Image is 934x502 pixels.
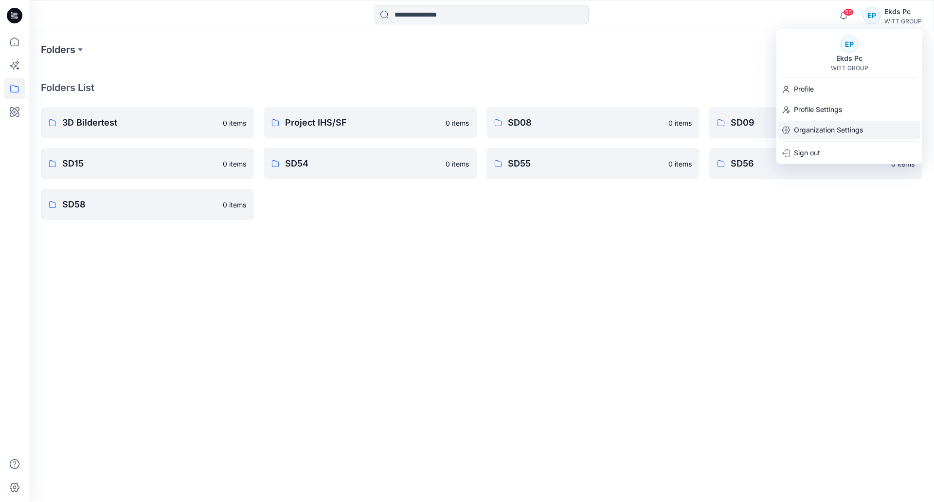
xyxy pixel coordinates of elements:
a: SD090 items [709,107,922,138]
p: SD15 [62,157,217,170]
div: Ekds Pc [830,53,868,64]
p: 0 items [446,118,469,128]
div: WITT GROUP [831,64,868,72]
p: SD58 [62,198,217,211]
a: SD580 items [41,189,254,220]
p: Profile [794,80,814,98]
p: SD55 [508,157,663,170]
p: Sign out [794,144,820,162]
p: Folders List [41,80,94,95]
p: Profile Settings [794,100,842,119]
p: SD09 [731,116,885,130]
div: Ekds Pc [884,6,922,18]
a: Project IHS/SF0 items [264,107,477,138]
p: SD54 [285,157,440,170]
p: Organization Settings [794,121,863,139]
p: 0 items [668,159,692,169]
a: SD560 items [709,148,922,179]
p: 0 items [223,159,246,169]
p: 0 items [223,200,246,210]
a: SD550 items [486,148,700,179]
p: Project IHS/SF [285,116,440,130]
p: 0 items [668,118,692,128]
a: SD150 items [41,148,254,179]
div: EP [841,35,858,53]
p: 0 items [223,118,246,128]
p: SD08 [508,116,663,130]
p: SD56 [731,157,885,170]
a: Profile [776,80,922,98]
a: Profile Settings [776,100,922,119]
div: EP [863,7,880,24]
a: SD080 items [486,107,700,138]
a: 3D Bildertest0 items [41,107,254,138]
a: SD540 items [264,148,477,179]
p: 0 items [446,159,469,169]
p: 3D Bildertest [62,116,217,130]
a: Folders [41,43,75,56]
div: WITT GROUP [884,18,922,25]
a: Organization Settings [776,121,922,139]
span: 55 [843,8,854,16]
